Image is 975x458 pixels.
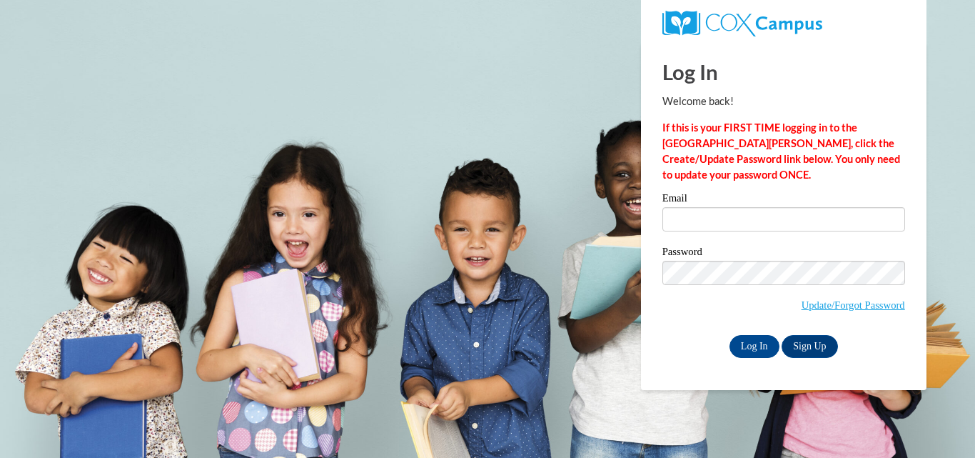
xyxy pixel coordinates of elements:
[729,335,779,358] input: Log In
[662,94,905,109] p: Welcome back!
[662,121,900,181] strong: If this is your FIRST TIME logging in to the [GEOGRAPHIC_DATA][PERSON_NAME], click the Create/Upd...
[662,247,905,261] label: Password
[662,11,822,36] img: COX Campus
[782,335,837,358] a: Sign Up
[662,57,905,86] h1: Log In
[802,299,905,311] a: Update/Forgot Password
[662,11,905,36] a: COX Campus
[662,193,905,207] label: Email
